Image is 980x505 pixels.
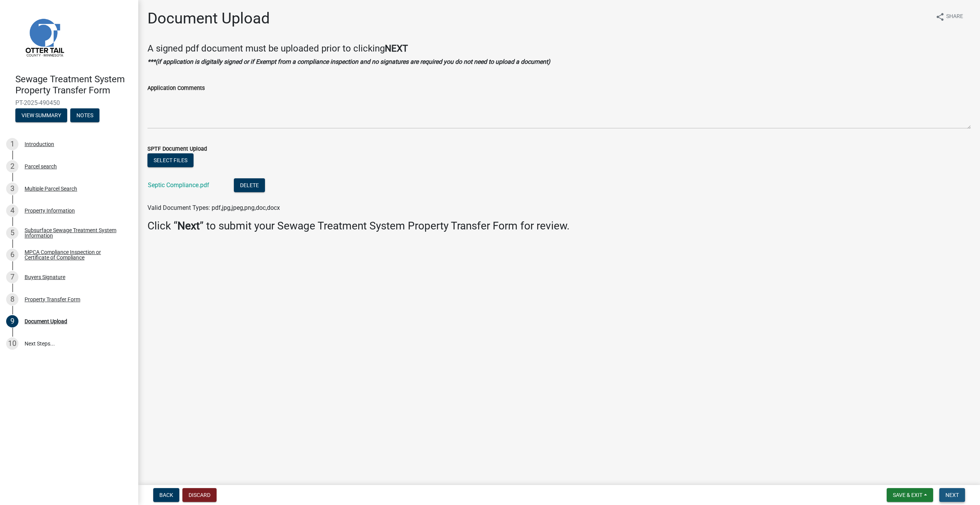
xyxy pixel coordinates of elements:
div: 9 [6,315,18,327]
div: 3 [6,183,18,195]
div: Property Transfer Form [25,297,80,302]
div: 6 [6,249,18,261]
strong: NEXT [385,43,408,54]
div: MPCA Compliance Inspection or Certificate of Compliance [25,249,126,260]
div: 10 [6,337,18,350]
button: Discard [182,488,217,502]
div: 5 [6,227,18,239]
span: Next [945,492,959,498]
wm-modal-confirm: Notes [70,113,99,119]
button: Next [939,488,965,502]
button: Back [153,488,179,502]
span: PT-2025-490450 [15,99,123,106]
div: 8 [6,293,18,306]
h4: Sewage Treatment System Property Transfer Form [15,74,132,96]
div: 1 [6,138,18,150]
div: Multiple Parcel Search [25,186,77,191]
strong: Next [177,219,200,232]
div: 7 [6,271,18,283]
strong: ***(if application is digitally signed or if Exempt from a compliance inspection and no signature... [147,58,550,65]
div: Subsurface Sewage Treatment System Information [25,228,126,238]
span: Share [946,12,963,22]
div: Document Upload [25,319,67,324]
button: Delete [234,178,265,192]
a: Septic Compliance.pdf [148,181,209,189]
h3: Click “ ” to submit your Sewage Treatment System Property Transfer Form for review. [147,219,971,233]
label: Application Comments [147,86,205,91]
wm-modal-confirm: Delete Document [234,182,265,189]
div: Buyers Signature [25,274,65,280]
button: Select files [147,153,194,167]
div: Introduction [25,141,54,147]
div: Parcel search [25,164,57,169]
button: View Summary [15,108,67,122]
label: SPTF Document Upload [147,146,207,152]
wm-modal-confirm: Summary [15,113,67,119]
h1: Document Upload [147,9,270,28]
span: Save & Exit [893,492,922,498]
img: Otter Tail County, Minnesota [15,8,73,66]
span: Back [159,492,173,498]
button: Save & Exit [887,488,933,502]
h4: A signed pdf document must be uploaded prior to clicking [147,43,971,54]
span: Valid Document Types: pdf,jpg,jpeg,png,doc,docx [147,204,280,211]
i: share [935,12,945,22]
div: 2 [6,160,18,173]
div: Property Information [25,208,75,213]
button: Notes [70,108,99,122]
button: shareShare [929,9,969,24]
div: 4 [6,204,18,217]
